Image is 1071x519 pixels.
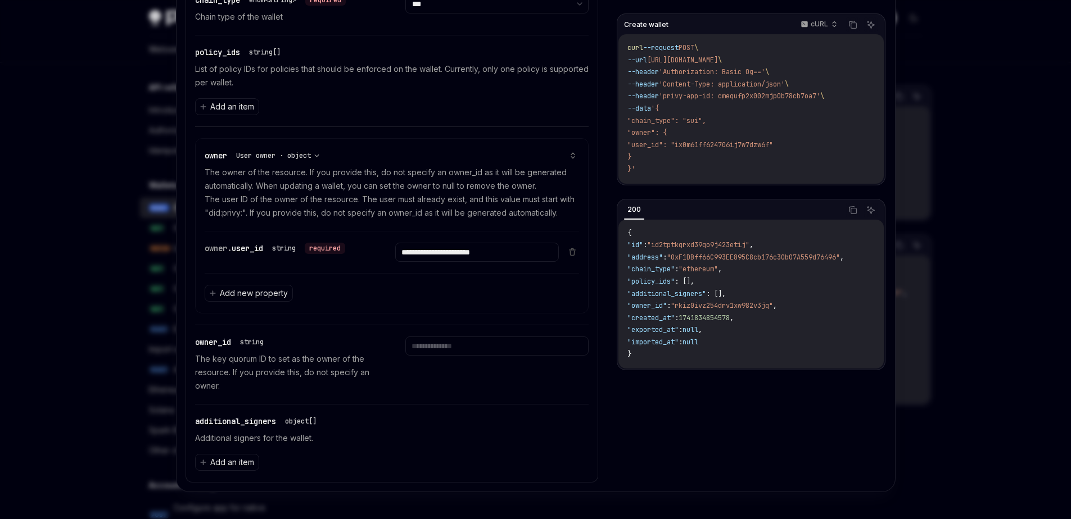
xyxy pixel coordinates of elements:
[749,240,753,249] span: ,
[679,265,718,274] span: "ethereum"
[232,243,263,253] span: user_id
[730,313,734,322] span: ,
[675,265,679,274] span: :
[624,20,668,29] span: Create wallet
[627,325,679,334] span: "exported_at"
[195,416,276,426] span: additional_signers
[651,104,659,113] span: '{
[643,43,679,52] span: --request
[679,338,683,347] span: :
[647,240,749,249] span: "id2tptkqrxd39qo9j423etij"
[195,47,240,57] span: policy_ids
[627,349,631,358] span: }
[627,152,631,161] span: }
[647,56,718,65] span: [URL][DOMAIN_NAME]
[846,203,860,217] button: Copy the contents from the code block
[627,128,667,137] span: "owner": {
[659,67,765,76] span: 'Authorization: Basic Og=='
[627,289,706,298] span: "additional_signers"
[675,277,694,286] span: : [],
[659,92,820,101] span: 'privy-app-id: cmequfp2x002mjp0b78cb7oa7'
[627,67,659,76] span: --header
[627,229,631,238] span: {
[773,301,777,310] span: ,
[285,417,317,426] div: object[]
[718,265,722,274] span: ,
[671,301,773,310] span: "rkiz0ivz254drv1xw982v3jq"
[627,104,651,113] span: --data
[195,337,231,347] span: owner_id
[679,325,683,334] span: :
[683,325,698,334] span: null
[811,20,828,29] p: cURL
[240,338,264,347] div: string
[663,253,667,262] span: :
[627,240,643,249] span: "id"
[205,243,232,253] span: owner.
[683,338,698,347] span: null
[840,253,844,262] span: ,
[210,457,254,468] span: Add an item
[864,203,878,217] button: Ask AI
[205,243,345,254] div: owner.user_id
[272,244,296,253] div: string
[220,288,288,299] span: Add new property
[195,62,589,89] p: List of policy IDs for policies that should be enforced on the wallet. Currently, only one policy...
[195,10,378,24] p: Chain type of the wallet
[846,17,860,32] button: Copy the contents from the code block
[195,454,259,471] button: Add an item
[627,116,706,125] span: "chain_type": "sui",
[667,253,840,262] span: "0xF1DBff66C993EE895C8cb176c30b07A559d76496"
[765,67,769,76] span: \
[659,80,785,89] span: 'Content-Type: application/json'
[820,92,824,101] span: \
[195,416,321,427] div: additional_signers
[627,253,663,262] span: "address"
[195,352,378,393] p: The key quorum ID to set as the owner of the resource. If you provide this, do not specify an owner.
[195,336,268,348] div: owner_id
[205,285,293,302] button: Add new property
[195,431,589,445] p: Additional signers for the wallet.
[675,313,679,322] span: :
[627,277,675,286] span: "policy_ids"
[210,101,254,112] span: Add an item
[785,80,789,89] span: \
[679,43,694,52] span: POST
[627,301,667,310] span: "owner_id"
[627,313,675,322] span: "created_at"
[624,203,644,216] div: 200
[249,48,281,57] div: string[]
[195,47,285,58] div: policy_ids
[205,151,227,161] span: owner
[627,338,679,347] span: "imported_at"
[205,150,324,161] div: owner
[627,165,635,174] span: }'
[627,80,659,89] span: --header
[627,43,643,52] span: curl
[794,15,842,34] button: cURL
[205,166,580,220] p: The owner of the resource. If you provide this, do not specify an owner_id as it will be generate...
[718,56,722,65] span: \
[706,289,726,298] span: : [],
[627,140,773,149] span: "user_id": "ix0m61ff624706ij7w7dzw6f"
[627,92,659,101] span: --header
[627,265,675,274] span: "chain_type"
[305,243,345,254] div: required
[694,43,698,52] span: \
[698,325,702,334] span: ,
[627,56,647,65] span: --url
[643,240,647,249] span: :
[667,301,671,310] span: :
[864,17,878,32] button: Ask AI
[195,98,259,115] button: Add an item
[679,313,730,322] span: 1741834854578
